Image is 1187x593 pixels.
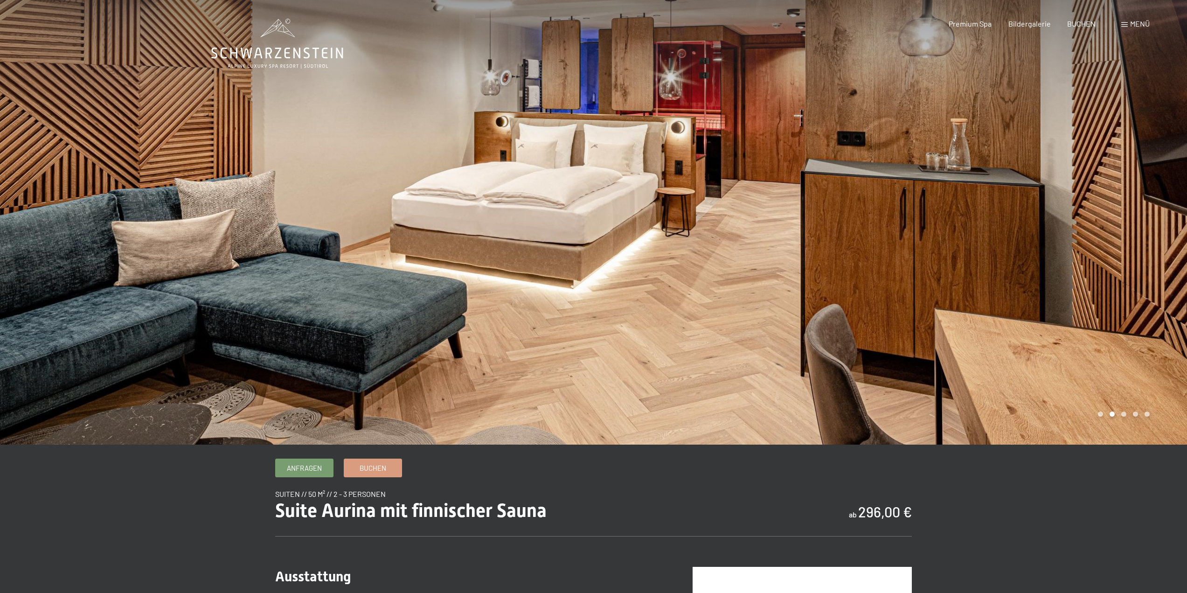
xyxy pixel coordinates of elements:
[275,489,386,498] span: Suiten // 50 m² // 2 - 3 Personen
[276,459,333,477] a: Anfragen
[360,463,386,473] span: Buchen
[287,463,322,473] span: Anfragen
[1067,19,1096,28] a: BUCHEN
[1008,19,1051,28] a: Bildergalerie
[849,510,857,519] span: ab
[858,503,912,520] b: 296,00 €
[949,19,992,28] a: Premium Spa
[275,500,547,522] span: Suite Aurina mit finnischer Sauna
[275,568,351,585] span: Ausstattung
[1130,19,1150,28] span: Menü
[344,459,402,477] a: Buchen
